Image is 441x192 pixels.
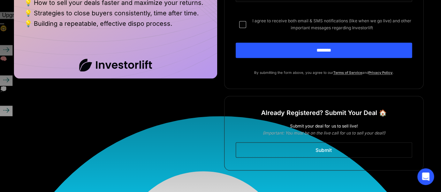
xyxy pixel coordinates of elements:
[24,10,207,20] li: 💡 Strategies to close buyers consistently, time after time.
[417,168,434,185] div: Open Intercom Messenger
[252,17,412,31] span: I agree to receive both email & SMS notifications (like when we go live) and other important mess...
[236,142,412,158] a: Submit
[236,69,412,76] p: By submitting the form above, you agree to our and .
[263,130,385,136] em: (Important: You must be on the live call for us to sell your deal!)
[368,70,393,75] a: Privacy Policy
[333,70,362,75] a: Terms of Service
[261,107,387,119] h1: Already Registered? Submit Your Deal 🏠
[236,123,412,130] div: Submit your deal for us to sell live!
[24,20,207,27] li: 💡 Building a repeatable, effective dispo process.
